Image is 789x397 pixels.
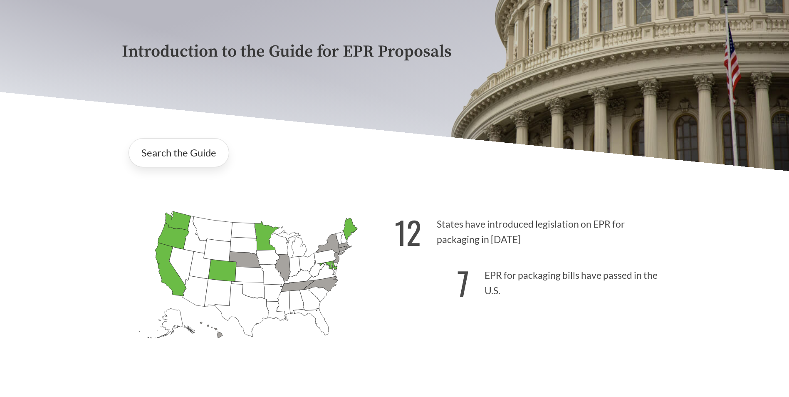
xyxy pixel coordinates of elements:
a: Search the Guide [129,138,229,167]
strong: 12 [395,209,421,255]
p: EPR for packaging bills have passed in the U.S. [395,255,668,306]
strong: 7 [457,260,469,306]
p: States have introduced legislation on EPR for packaging in [DATE] [395,204,668,255]
p: Introduction to the Guide for EPR Proposals [122,42,668,61]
